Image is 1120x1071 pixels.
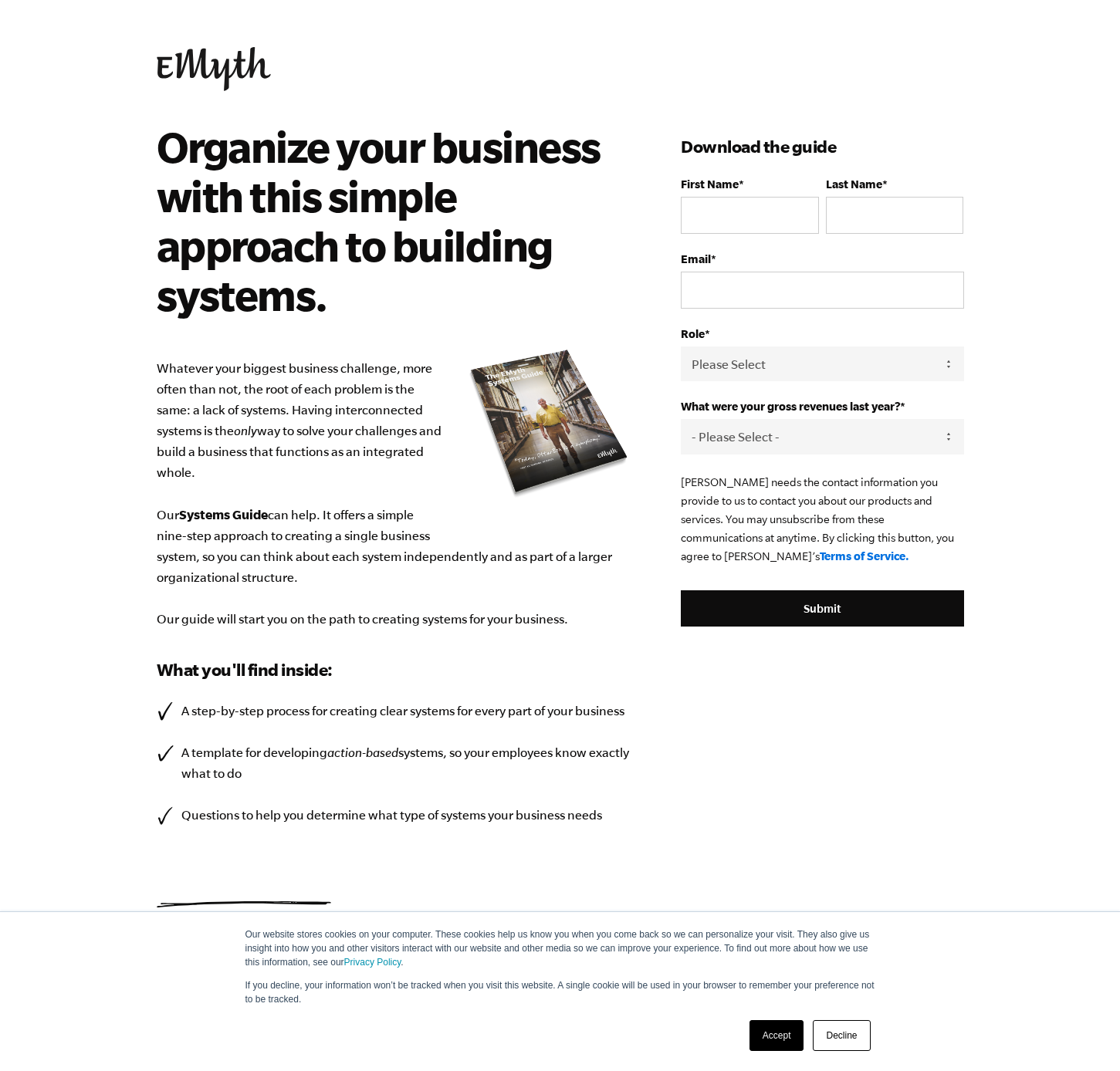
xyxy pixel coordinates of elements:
b: Systems Guide [179,507,268,522]
a: Accept [749,1020,804,1051]
i: action-based [327,745,398,759]
a: Terms of Service. [820,549,909,563]
span: First Name [681,177,739,191]
input: Submit [681,590,963,627]
h2: Organize your business with this simple approach to building systems. [157,122,613,319]
i: only [234,424,257,438]
h3: What you'll find inside: [157,657,635,682]
span: Role [681,327,705,340]
span: What were your gross revenues last year? [681,400,900,413]
span: Email [681,252,711,265]
p: Whatever your biggest business challenge, more often than not, the root of each problem is the sa... [157,358,635,630]
img: e-myth systems guide organize your business [465,344,634,502]
li: Questions to help you determine what type of systems your business needs [157,805,635,826]
img: EMyth [157,47,271,91]
a: Decline [813,1020,870,1051]
h3: Download the guide [681,134,963,159]
p: If you decline, your information won’t be tracked when you visit this website. A single cookie wi... [245,978,875,1006]
span: Last Name [826,177,882,191]
li: A template for developing systems, so your employees know exactly what to do [157,742,635,784]
p: Our website stores cookies on your computer. These cookies help us know you when you come back so... [245,927,875,969]
li: A step-by-step process for creating clear systems for every part of your business [157,701,635,721]
a: Privacy Policy [344,957,401,968]
p: [PERSON_NAME] needs the contact information you provide to us to contact you about our products a... [681,473,963,566]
